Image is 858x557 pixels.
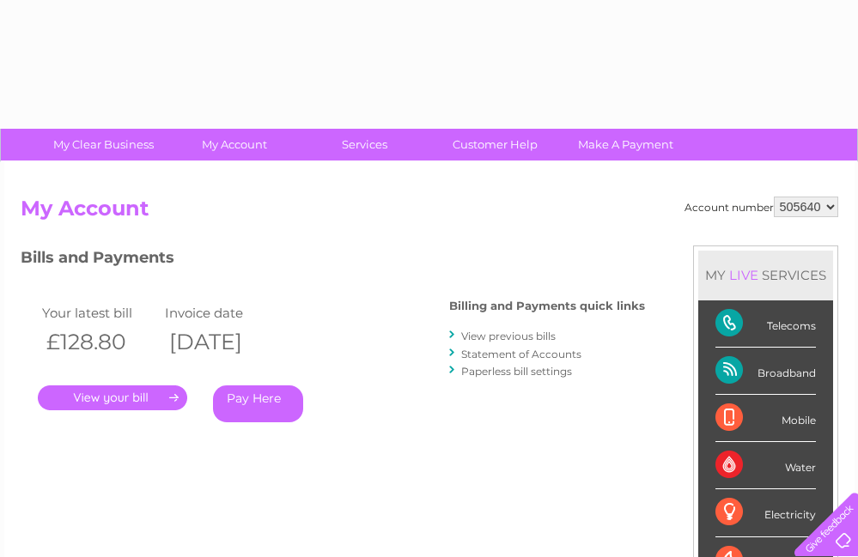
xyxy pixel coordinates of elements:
[698,251,833,300] div: MY SERVICES
[715,395,816,442] div: Mobile
[38,301,161,324] td: Your latest bill
[38,385,187,410] a: .
[21,245,645,275] h3: Bills and Payments
[685,197,838,217] div: Account number
[715,442,816,489] div: Water
[424,129,566,160] a: Customer Help
[161,324,284,360] th: [DATE]
[449,300,645,312] h4: Billing and Payments quick links
[715,348,816,395] div: Broadband
[461,365,572,378] a: Paperless bill settings
[461,348,581,360] a: Statement of Accounts
[461,330,556,342] a: View previous bills
[38,324,161,360] th: £128.80
[213,385,303,422] a: Pay Here
[715,489,816,536] div: Electricity
[33,129,174,160] a: My Clear Business
[294,129,435,160] a: Services
[161,301,284,324] td: Invoice date
[21,197,838,229] h2: My Account
[163,129,305,160] a: My Account
[726,267,762,283] div: LIVE
[555,129,697,160] a: Make A Payment
[715,300,816,348] div: Telecoms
